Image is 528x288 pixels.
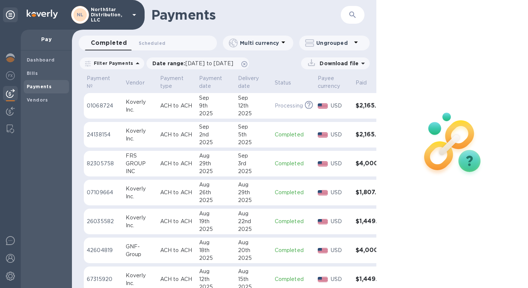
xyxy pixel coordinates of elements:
[356,189,389,196] h3: $1,807.52
[275,131,312,139] p: Completed
[331,275,350,283] p: USD
[126,152,154,160] div: FRS
[199,181,232,189] div: Aug
[199,131,232,139] div: 2nd
[199,168,232,175] div: 2025
[238,75,269,90] span: Delivery date
[331,131,350,139] p: USD
[240,39,279,47] p: Multi currency
[238,196,269,204] div: 2025
[199,275,232,283] div: 12th
[238,246,269,254] div: 20th
[356,79,377,87] span: Paid
[91,7,128,23] p: NorthStar Distribution, LLC
[275,275,312,283] p: Completed
[275,102,303,110] p: Processing
[87,160,120,168] p: 82305758
[238,225,269,233] div: 2025
[199,152,232,160] div: Aug
[275,160,312,168] p: Completed
[238,168,269,175] div: 2025
[199,123,232,131] div: Sep
[160,75,193,90] span: Payment type
[331,102,350,110] p: USD
[199,160,232,168] div: 29th
[238,94,269,102] div: Sep
[238,239,269,246] div: Aug
[199,246,232,254] div: 18th
[160,160,193,168] p: ACH to ACH
[27,70,38,76] b: Bills
[139,39,165,47] span: Scheduled
[126,272,154,279] div: Koverly
[318,75,350,90] span: Payee currency
[317,60,359,67] p: Download file
[199,239,232,246] div: Aug
[331,189,350,196] p: USD
[126,168,154,175] div: INC
[318,132,328,138] img: USD
[275,218,312,225] p: Completed
[27,10,58,19] img: Logo
[3,7,18,22] div: Unpin categories
[87,75,110,90] p: Payment №
[318,248,328,253] img: USD
[160,131,193,139] p: ACH to ACH
[160,218,193,225] p: ACH to ACH
[126,135,154,143] div: Inc.
[160,75,184,90] p: Payment type
[126,79,154,87] span: Vendor
[6,71,15,80] img: Foreign exchange
[275,79,301,87] span: Status
[87,102,120,110] p: 01068724
[238,218,269,225] div: 22nd
[199,102,232,110] div: 9th
[238,210,269,218] div: Aug
[126,127,154,135] div: Koverly
[87,246,120,254] p: 42604819
[356,102,389,109] h3: $2,165.76
[27,36,66,43] p: Pay
[87,275,120,283] p: 67315920
[151,7,341,23] h1: Payments
[126,98,154,106] div: Koverly
[238,189,269,196] div: 29th
[160,275,193,283] p: ACH to ACH
[331,160,350,168] p: USD
[91,60,133,66] p: Filter Payments
[126,160,154,168] div: GROUP
[238,139,269,146] div: 2025
[126,222,154,229] div: Inc.
[87,218,120,225] p: 26035582
[199,110,232,117] div: 2025
[27,84,52,89] b: Payments
[126,193,154,201] div: Inc.
[199,139,232,146] div: 2025
[275,246,312,254] p: Completed
[318,219,328,224] img: USD
[238,268,269,275] div: Aug
[126,214,154,222] div: Koverly
[238,110,269,117] div: 2025
[238,75,259,90] p: Delivery date
[318,161,328,166] img: USD
[87,75,120,90] span: Payment №
[27,57,55,63] b: Dashboard
[199,189,232,196] div: 26th
[87,189,120,196] p: 07109664
[331,246,350,254] p: USD
[238,160,269,168] div: 3rd
[318,75,340,90] p: Payee currency
[275,79,291,87] p: Status
[199,94,232,102] div: Sep
[318,277,328,282] img: USD
[238,123,269,131] div: Sep
[356,131,389,138] h3: $2,165.76
[152,60,237,67] p: Date range :
[126,106,154,114] div: Inc.
[91,38,127,48] span: Completed
[199,254,232,262] div: 2025
[126,185,154,193] div: Koverly
[238,254,269,262] div: 2025
[87,131,120,139] p: 24138154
